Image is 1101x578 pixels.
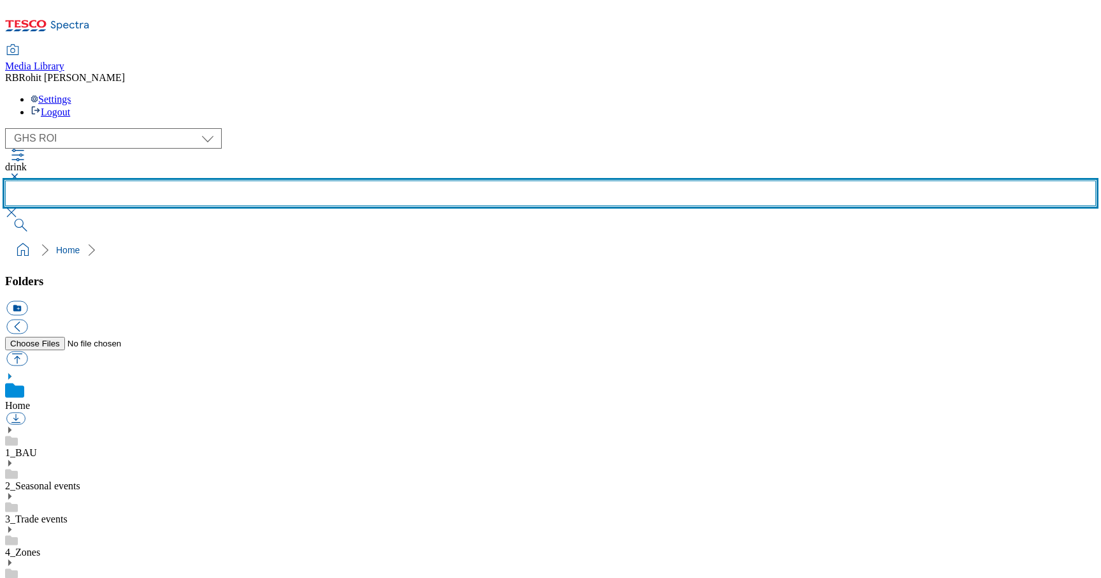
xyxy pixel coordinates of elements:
[31,107,70,117] a: Logout
[5,400,30,411] a: Home
[5,447,37,458] a: 1_BAU
[5,161,27,172] span: drink
[5,45,64,72] a: Media Library
[5,480,80,491] a: 2_Seasonal events
[5,514,68,524] a: 3_Trade events
[5,547,40,558] a: 4_Zones
[5,274,1096,288] h3: Folders
[56,245,80,255] a: Home
[5,238,1096,262] nav: breadcrumb
[5,72,18,83] span: RB
[31,94,71,105] a: Settings
[13,240,33,260] a: home
[18,72,125,83] span: Rohit [PERSON_NAME]
[5,61,64,71] span: Media Library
